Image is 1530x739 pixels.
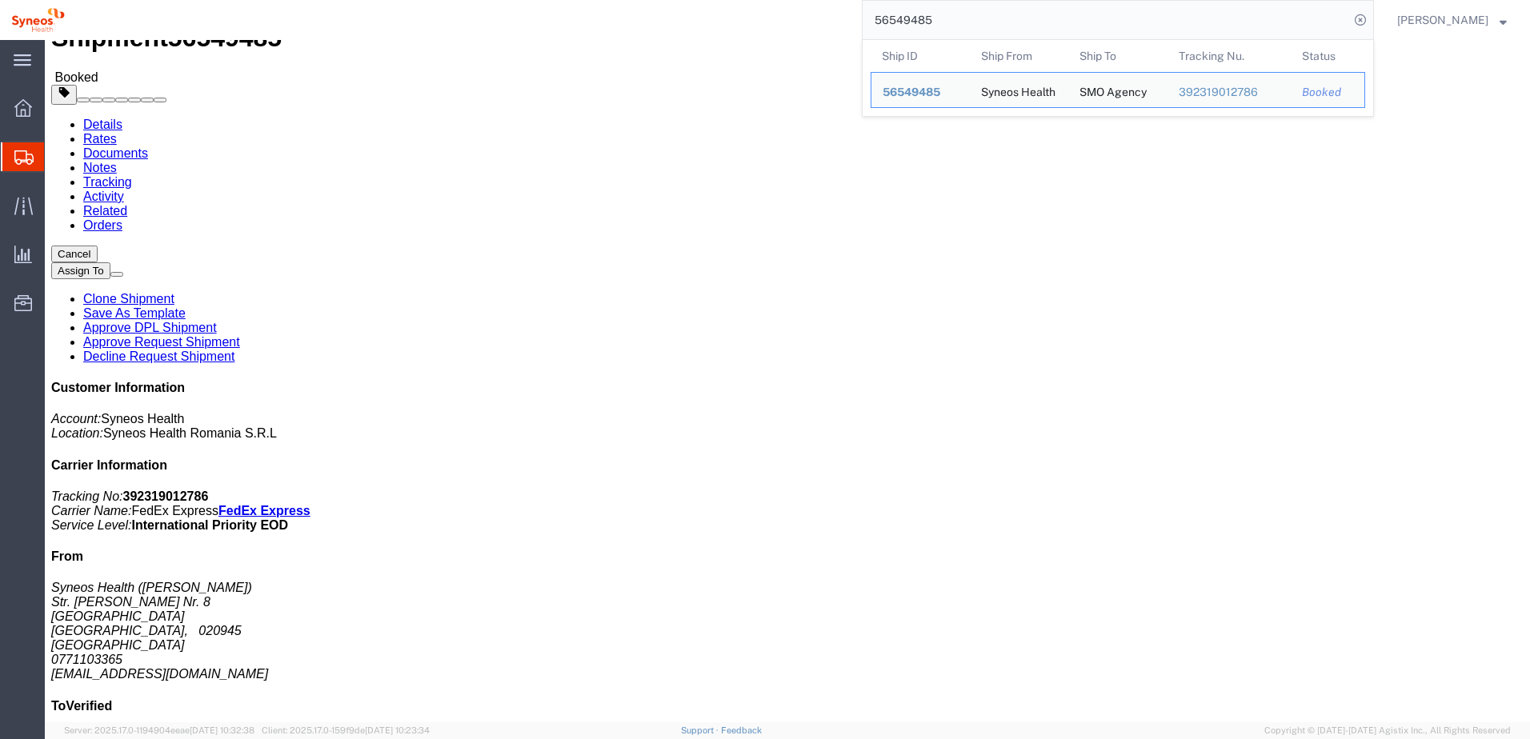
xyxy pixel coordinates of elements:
[681,725,721,735] a: Support
[1168,40,1292,72] th: Tracking Nu.
[883,84,959,101] div: 56549485
[11,8,65,32] img: logo
[365,725,430,735] span: [DATE] 10:23:34
[863,1,1349,39] input: Search for shipment number, reference number
[64,725,254,735] span: Server: 2025.17.0-1194904eeae
[981,73,1055,107] div: Syneos Health
[190,725,254,735] span: [DATE] 10:32:38
[1396,10,1508,30] button: [PERSON_NAME]
[1302,84,1353,101] div: Booked
[1264,724,1511,737] span: Copyright © [DATE]-[DATE] Agistix Inc., All Rights Reserved
[871,40,1373,116] table: Search Results
[1179,84,1280,101] div: 392319012786
[1291,40,1365,72] th: Status
[45,40,1530,722] iframe: FS Legacy Container
[970,40,1069,72] th: Ship From
[721,725,762,735] a: Feedback
[1397,11,1488,29] span: Natan Tateishi
[883,86,940,98] span: 56549485
[1079,73,1147,107] div: SMO Agency
[871,40,970,72] th: Ship ID
[1068,40,1168,72] th: Ship To
[262,725,430,735] span: Client: 2025.17.0-159f9de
